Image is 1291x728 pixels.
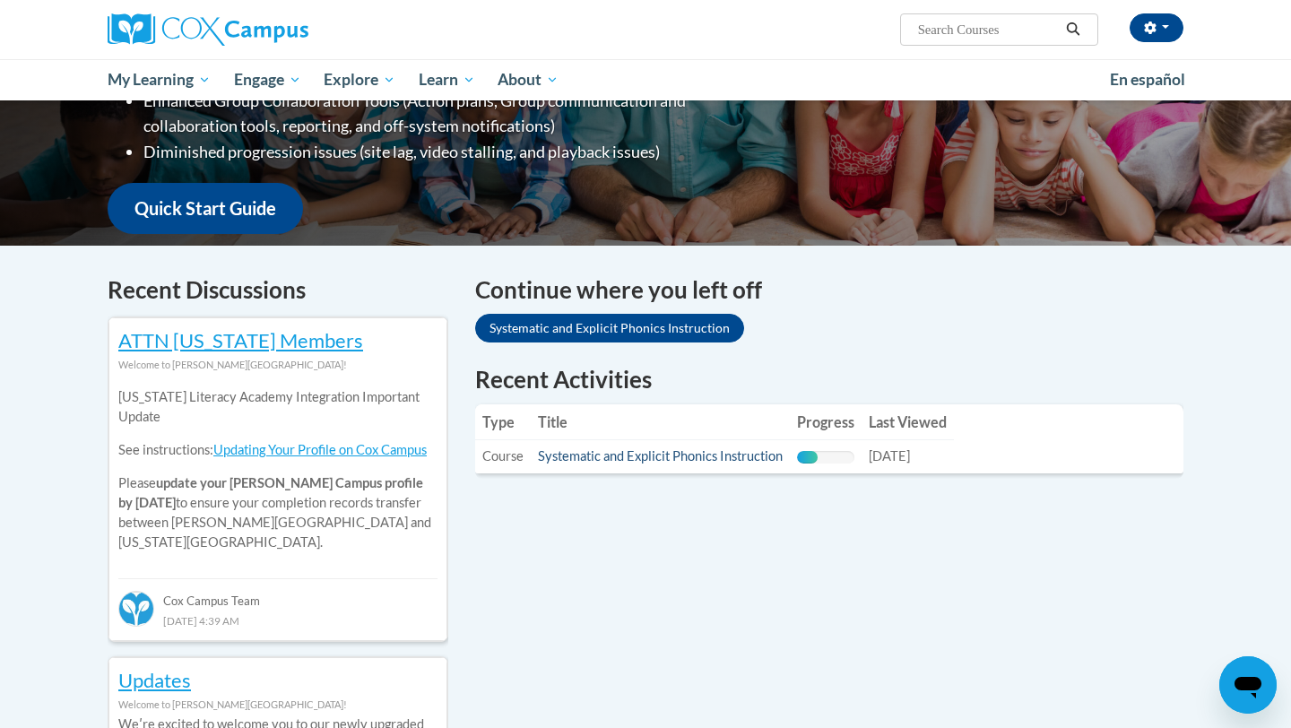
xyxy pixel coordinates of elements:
th: Title [531,404,790,440]
img: Cox Campus Team [118,591,154,627]
a: My Learning [96,59,222,100]
div: Please to ensure your completion records transfer between [PERSON_NAME][GEOGRAPHIC_DATA] and [US_... [118,375,438,566]
th: Progress [790,404,862,440]
img: Cox Campus [108,13,308,46]
a: En español [1098,61,1197,99]
li: Enhanced Group Collaboration Tools (Action plans, Group communication and collaboration tools, re... [143,88,758,140]
div: Welcome to [PERSON_NAME][GEOGRAPHIC_DATA]! [118,695,438,715]
a: Explore [312,59,407,100]
a: Updates [118,668,191,692]
a: Systematic and Explicit Phonics Instruction [475,314,744,342]
p: See instructions: [118,440,438,460]
div: Welcome to [PERSON_NAME][GEOGRAPHIC_DATA]! [118,355,438,375]
a: Updating Your Profile on Cox Campus [213,442,427,457]
button: Account Settings [1130,13,1183,42]
span: Engage [234,69,301,91]
span: About [498,69,559,91]
a: Cox Campus [108,13,448,46]
a: About [487,59,571,100]
a: Systematic and Explicit Phonics Instruction [538,448,783,464]
a: Engage [222,59,313,100]
span: Course [482,448,524,464]
button: Search [1060,19,1087,40]
a: ATTN [US_STATE] Members [118,328,363,352]
b: update your [PERSON_NAME] Campus profile by [DATE] [118,475,423,510]
span: En español [1110,70,1185,89]
span: Learn [419,69,475,91]
th: Type [475,404,531,440]
li: Diminished progression issues (site lag, video stalling, and playback issues) [143,139,758,165]
input: Search Courses [916,19,1060,40]
p: [US_STATE] Literacy Academy Integration Important Update [118,387,438,427]
span: Explore [324,69,395,91]
h1: Recent Activities [475,363,1183,395]
h4: Recent Discussions [108,273,448,308]
div: [DATE] 4:39 AM [118,611,438,630]
div: Main menu [81,59,1210,100]
a: Learn [407,59,487,100]
div: Cox Campus Team [118,578,438,611]
th: Last Viewed [862,404,954,440]
a: Quick Start Guide [108,183,303,234]
h4: Continue where you left off [475,273,1183,308]
span: [DATE] [869,448,910,464]
span: My Learning [108,69,211,91]
div: Progress, % [797,451,818,464]
iframe: Button to launch messaging window [1219,656,1277,714]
